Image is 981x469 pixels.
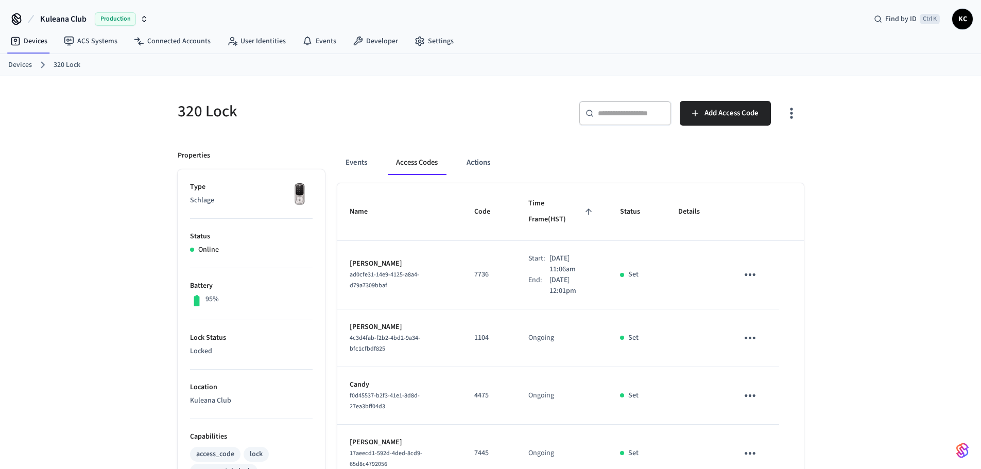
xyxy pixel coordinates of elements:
[474,269,504,280] p: 7736
[953,10,972,28] span: KC
[528,253,549,275] div: Start:
[956,442,969,459] img: SeamLogoGradient.69752ec5.svg
[205,294,219,305] p: 95%
[190,382,313,393] p: Location
[528,196,595,228] span: Time Frame(HST)
[474,204,504,220] span: Code
[178,101,485,122] h5: 320 Lock
[196,449,234,460] div: access_code
[190,346,313,357] p: Locked
[628,333,639,343] p: Set
[350,334,420,353] span: 4c3d4fab-f2b2-4bd2-9a34-bfc1cfbdf825
[294,32,345,50] a: Events
[628,390,639,401] p: Set
[350,270,419,290] span: ad0cfe31-14e9-4125-a8a4-d79a7309bbaf
[628,448,639,459] p: Set
[680,101,771,126] button: Add Access Code
[350,258,450,269] p: [PERSON_NAME]
[2,32,56,50] a: Devices
[952,9,973,29] button: KC
[190,195,313,206] p: Schlage
[54,60,80,71] a: 320 Lock
[287,182,313,207] img: Yale Assure Touchscreen Wifi Smart Lock, Satin Nickel, Front
[620,204,653,220] span: Status
[866,10,948,28] div: Find by IDCtrl K
[95,12,136,26] span: Production
[350,379,450,390] p: Candy
[337,150,375,175] button: Events
[549,275,596,297] p: [DATE] 12:01pm
[549,253,595,275] p: [DATE] 11:06am
[178,150,210,161] p: Properties
[920,14,940,24] span: Ctrl K
[350,204,381,220] span: Name
[198,245,219,255] p: Online
[345,32,406,50] a: Developer
[474,390,504,401] p: 4475
[190,182,313,193] p: Type
[337,150,804,175] div: ant example
[190,231,313,242] p: Status
[516,367,608,425] td: Ongoing
[126,32,219,50] a: Connected Accounts
[388,150,446,175] button: Access Codes
[474,333,504,343] p: 1104
[190,395,313,406] p: Kuleana Club
[190,281,313,291] p: Battery
[458,150,498,175] button: Actions
[528,275,549,297] div: End:
[350,391,420,411] span: f0d45537-b2f3-41e1-8d8d-27ea3bff04d3
[885,14,917,24] span: Find by ID
[516,309,608,367] td: Ongoing
[678,204,713,220] span: Details
[219,32,294,50] a: User Identities
[406,32,462,50] a: Settings
[350,322,450,333] p: [PERSON_NAME]
[40,13,87,25] span: Kuleana Club
[704,107,759,120] span: Add Access Code
[190,333,313,343] p: Lock Status
[190,431,313,442] p: Capabilities
[56,32,126,50] a: ACS Systems
[628,269,639,280] p: Set
[250,449,263,460] div: lock
[474,448,504,459] p: 7445
[350,437,450,448] p: [PERSON_NAME]
[350,449,422,468] span: 17aeecd1-592d-4ded-8cd9-65d8c4792056
[8,60,32,71] a: Devices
